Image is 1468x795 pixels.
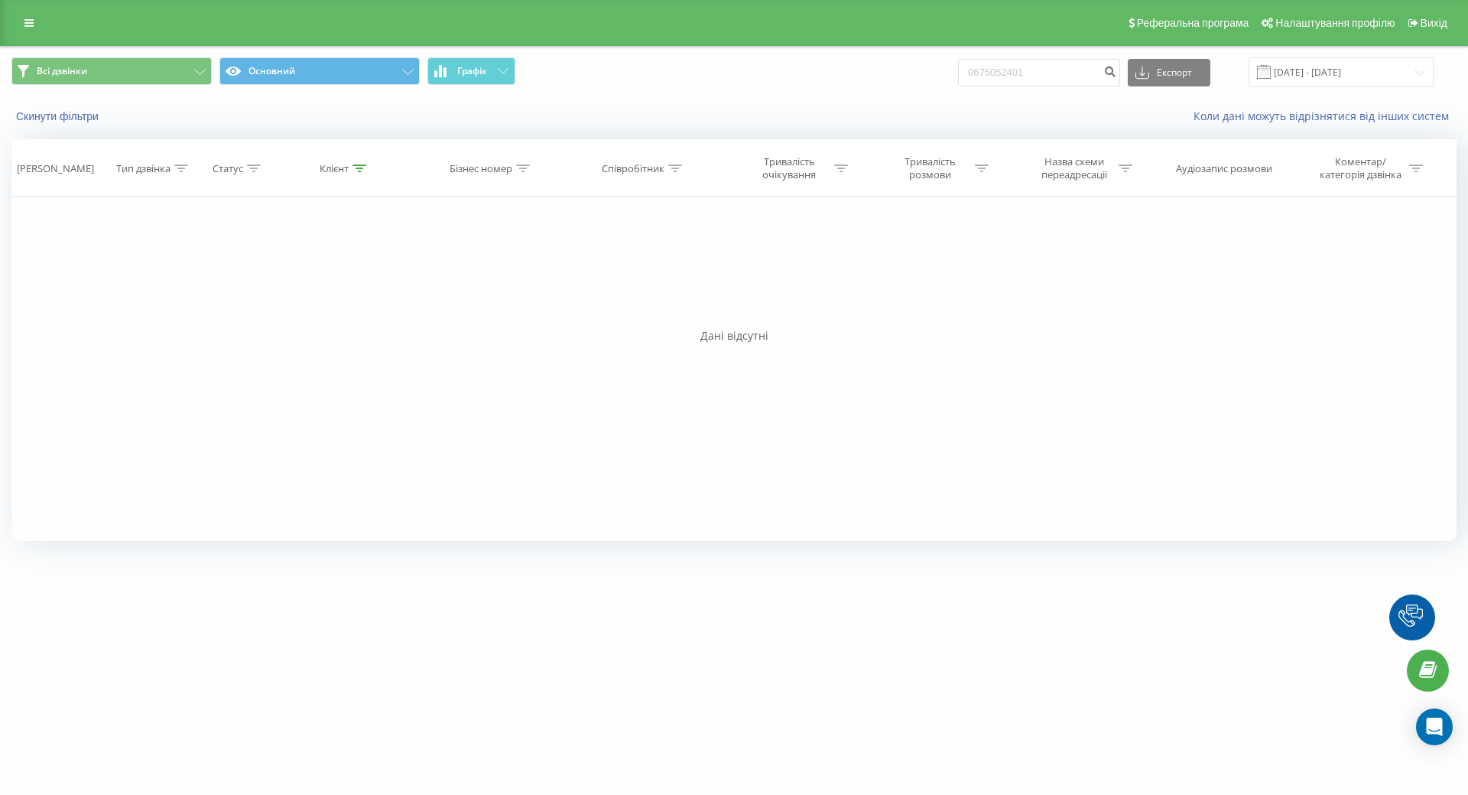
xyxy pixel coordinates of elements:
div: Тривалість очікування [749,155,830,181]
div: Статус [213,162,243,175]
div: Дані відсутні [11,328,1457,344]
div: [PERSON_NAME] [17,162,94,175]
button: Експорт [1128,59,1210,86]
div: Співробітник [602,162,664,175]
div: Бізнес номер [450,162,512,175]
div: Тривалість розмови [889,155,971,181]
div: Open Intercom Messenger [1416,709,1453,745]
span: Реферальна програма [1137,17,1249,29]
span: Вихід [1421,17,1447,29]
button: Всі дзвінки [11,57,212,85]
button: Основний [219,57,420,85]
button: Скинути фільтри [11,109,106,123]
div: Аудіозапис розмови [1176,162,1272,175]
a: Коли дані можуть відрізнятися вiд інших систем [1194,109,1457,123]
div: Клієнт [320,162,349,175]
div: Тип дзвінка [116,162,171,175]
input: Пошук за номером [958,59,1120,86]
div: Коментар/категорія дзвінка [1316,155,1405,181]
span: Всі дзвінки [37,65,87,77]
button: Графік [427,57,515,85]
div: Назва схеми переадресації [1033,155,1115,181]
span: Налаштування профілю [1275,17,1395,29]
span: Графік [457,66,487,77]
